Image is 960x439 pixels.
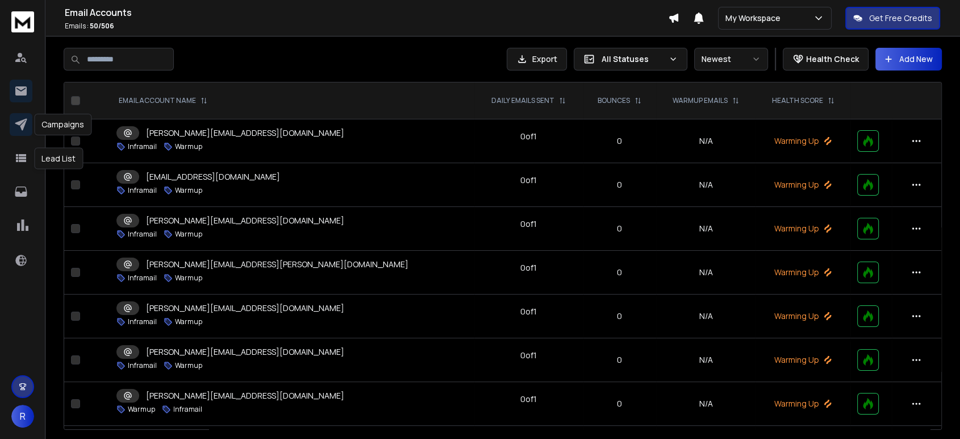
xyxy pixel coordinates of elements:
p: [EMAIL_ADDRESS][DOMAIN_NAME] [146,171,280,183]
p: Warmup [175,361,202,370]
p: My Workspace [725,13,785,24]
button: Add New [875,48,942,71]
img: logo [11,11,34,32]
div: 0 of 1 [520,394,537,405]
p: [PERSON_NAME][EMAIL_ADDRESS][DOMAIN_NAME] [146,346,344,358]
button: R [11,405,34,428]
p: [PERSON_NAME][EMAIL_ADDRESS][PERSON_NAME][DOMAIN_NAME] [146,259,408,270]
td: N/A [656,163,756,207]
p: Warming Up [762,398,844,409]
p: 0 [590,267,649,278]
td: N/A [656,338,756,382]
p: Warming Up [762,354,844,366]
p: Health Check [806,53,859,65]
p: All Statuses [602,53,664,65]
p: Inframail [128,142,157,151]
button: Health Check [783,48,869,71]
td: N/A [656,119,756,163]
button: Newest [694,48,768,71]
td: N/A [656,207,756,251]
p: Warmup [175,274,202,283]
p: [PERSON_NAME][EMAIL_ADDRESS][DOMAIN_NAME] [146,390,344,401]
p: 0 [590,179,649,190]
div: 0 of 1 [520,131,537,142]
p: DAILY EMAILS SENT [491,96,554,105]
div: 0 of 1 [520,175,537,186]
div: 0 of 1 [520,218,537,230]
p: BOUNCES [598,96,630,105]
p: Inframail [128,317,157,326]
p: WARMUP EMAILS [673,96,728,105]
p: Warmup [128,405,155,414]
button: Export [507,48,567,71]
div: 0 of 1 [520,350,537,361]
p: HEALTH SCORE [772,96,823,105]
p: Warming Up [762,310,844,322]
p: 0 [590,223,649,234]
div: 0 of 1 [520,262,537,274]
td: N/A [656,295,756,338]
p: [PERSON_NAME][EMAIL_ADDRESS][DOMAIN_NAME] [146,303,344,314]
p: Warmup [175,230,202,239]
div: Lead List [34,148,83,169]
td: N/A [656,251,756,295]
button: Get Free Credits [845,7,940,30]
p: Warming Up [762,135,844,147]
div: EMAIL ACCOUNT NAME [119,96,207,105]
p: Inframail [128,186,157,195]
p: Warmup [175,186,202,195]
td: N/A [656,382,756,426]
p: 0 [590,398,649,409]
p: 0 [590,135,649,147]
p: Warming Up [762,267,844,278]
p: 0 [590,310,649,322]
div: 0 of 1 [520,306,537,317]
div: Campaigns [34,114,91,135]
h1: Email Accounts [65,6,668,19]
p: Inframail [128,230,157,239]
p: Warmup [175,317,202,326]
p: Warmup [175,142,202,151]
p: Warming Up [762,179,844,190]
p: 0 [590,354,649,366]
p: Emails : [65,22,668,31]
p: [PERSON_NAME][EMAIL_ADDRESS][DOMAIN_NAME] [146,215,344,226]
p: Inframail [128,274,157,283]
p: Warming Up [762,223,844,234]
p: Inframail [128,361,157,370]
p: Inframail [173,405,202,414]
p: [PERSON_NAME][EMAIL_ADDRESS][DOMAIN_NAME] [146,127,344,139]
p: Get Free Credits [869,13,932,24]
span: 50 / 506 [90,21,114,31]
